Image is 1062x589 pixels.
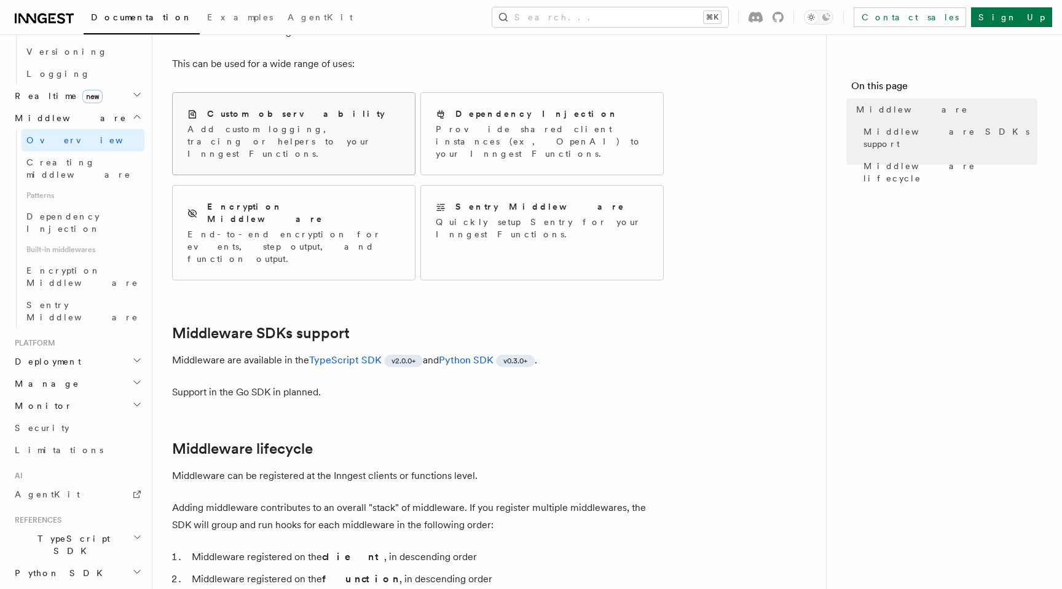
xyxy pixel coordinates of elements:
a: Documentation [84,4,200,34]
span: Middleware lifecycle [863,160,1037,184]
span: Middleware SDKs support [863,125,1037,150]
a: Versioning [22,41,144,63]
span: Built-in middlewares [22,240,144,259]
a: Security [10,417,144,439]
span: Monitor [10,400,73,412]
span: Python SDK [10,567,110,579]
button: Manage [10,373,144,395]
a: Encryption MiddlewareEnd-to-end encryption for events, step output, and function output. [172,185,415,280]
span: Manage [10,378,79,390]
a: Logging [22,63,144,85]
li: Middleware registered on the , in descending order [188,571,664,588]
span: v2.0.0+ [391,356,415,366]
span: Platform [10,338,55,348]
a: Middleware lifecycle [859,155,1037,189]
a: Dependency InjectionProvide shared client instances (ex, OpenAI) to your Inngest Functions. [420,92,664,175]
button: Toggle dark mode [804,10,833,25]
span: Patterns [22,186,144,205]
span: Realtime [10,90,103,102]
button: Python SDK [10,562,144,584]
button: Monitor [10,395,144,417]
button: Deployment [10,350,144,373]
a: Middleware lifecycle [172,440,313,457]
a: Python SDK [439,354,494,366]
button: Realtimenew [10,85,144,107]
span: AgentKit [288,12,353,22]
p: Support in the Go SDK in planned. [172,384,664,401]
h2: Dependency Injection [455,108,618,120]
span: Security [15,423,69,433]
span: Overview [26,135,153,145]
a: AgentKit [10,483,144,505]
p: This can be used for a wide range of uses: [172,55,664,73]
li: Middleware registered on the , in descending order [188,548,664,566]
p: Adding middleware contributes to an overall "stack" of middleware. If you register multiple middl... [172,499,664,534]
span: Examples [207,12,273,22]
a: Creating middleware [22,151,144,186]
p: Quickly setup Sentry for your Inngest Functions. [436,216,648,240]
a: Custom observabilityAdd custom logging, tracing or helpers to your Inngest Functions. [172,92,415,175]
p: Add custom logging, tracing or helpers to your Inngest Functions. [187,123,400,160]
span: Middleware [856,103,968,116]
span: AI [10,471,23,481]
a: Middleware [851,98,1037,121]
span: v0.3.0+ [503,356,527,366]
span: Creating middleware [26,157,131,180]
h2: Sentry Middleware [455,200,625,213]
button: TypeScript SDK [10,528,144,562]
a: Middleware SDKs support [859,121,1037,155]
span: Logging [26,69,90,79]
span: Deployment [10,355,81,368]
button: Search...⌘K [492,7,728,27]
a: Middleware SDKs support [172,325,350,342]
a: Sentry Middleware [22,294,144,328]
a: Sign Up [971,7,1052,27]
button: Middleware [10,107,144,129]
p: Provide shared client instances (ex, OpenAI) to your Inngest Functions. [436,123,648,160]
a: TypeScript SDK [309,354,382,366]
a: AgentKit [280,4,360,33]
span: Middleware [10,112,127,124]
span: Sentry Middleware [26,300,138,322]
kbd: ⌘K [704,11,721,23]
span: References [10,515,61,525]
span: new [82,90,103,103]
strong: client [322,551,384,563]
a: Contact sales [854,7,966,27]
span: Dependency Injection [26,211,100,234]
p: Middleware can be registered at the Inngest clients or functions level. [172,467,664,484]
p: Middleware are available in the and . [172,352,664,369]
span: AgentKit [15,489,80,499]
span: Versioning [26,47,108,57]
span: TypeScript SDK [10,532,133,557]
span: Limitations [15,445,103,455]
h2: Custom observability [207,108,385,120]
strong: function [322,573,399,585]
h2: Encryption Middleware [207,200,400,225]
p: End-to-end encryption for events, step output, and function output. [187,228,400,265]
a: Encryption Middleware [22,259,144,294]
h4: On this page [851,79,1037,98]
span: Documentation [91,12,192,22]
a: Dependency Injection [22,205,144,240]
a: Examples [200,4,280,33]
span: Encryption Middleware [26,266,138,288]
div: Middleware [10,129,144,328]
a: Limitations [10,439,144,461]
a: Overview [22,129,144,151]
a: Sentry MiddlewareQuickly setup Sentry for your Inngest Functions. [420,185,664,280]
